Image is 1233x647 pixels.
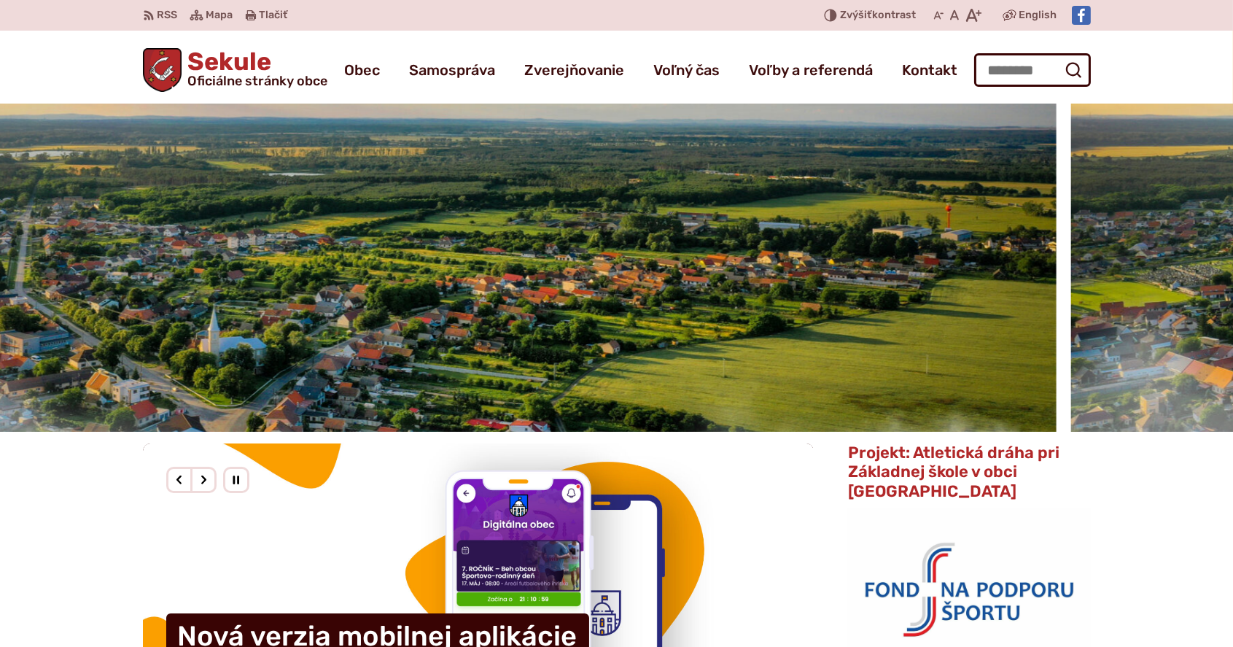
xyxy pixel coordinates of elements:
[902,50,957,90] a: Kontakt
[840,9,872,21] span: Zvýšiť
[190,467,217,493] div: Nasledujúci slajd
[223,467,249,493] div: Pozastaviť pohyb slajdera
[848,443,1059,501] span: Projekt: Atletická dráha pri Základnej škole v obci [GEOGRAPHIC_DATA]
[840,9,916,22] span: kontrast
[187,74,327,88] span: Oficiálne stránky obce
[182,50,327,88] h1: Sekule
[653,50,720,90] a: Voľný čas
[409,50,495,90] a: Samospráva
[166,467,192,493] div: Predošlý slajd
[260,9,288,22] span: Tlačiť
[157,7,178,24] span: RSS
[1019,7,1057,24] span: English
[1072,6,1091,25] img: Prejsť na Facebook stránku
[749,50,873,90] a: Voľby a referendá
[143,48,328,92] a: Logo Sekule, prejsť na domovskú stránku.
[344,50,380,90] a: Obec
[206,7,233,24] span: Mapa
[143,48,182,92] img: Prejsť na domovskú stránku
[1016,7,1060,24] a: English
[524,50,624,90] a: Zverejňovanie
